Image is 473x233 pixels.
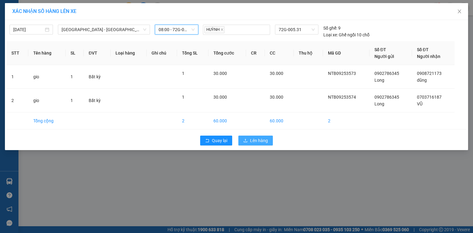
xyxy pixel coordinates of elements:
[28,89,66,112] td: gio
[84,41,111,65] th: ĐVT
[265,112,294,129] td: 60.000
[328,95,356,100] span: NTB09253574
[71,98,73,103] span: 1
[328,71,356,76] span: NTB09253573
[212,137,227,144] span: Quay lại
[205,138,209,143] span: rollback
[28,41,66,65] th: Tên hàng
[451,3,468,20] button: Close
[265,41,294,65] th: CC
[143,28,147,31] span: down
[200,136,232,145] button: rollbackQuay lại
[6,65,28,89] td: 1
[457,9,462,14] span: close
[84,89,111,112] td: Bất kỳ
[417,78,427,83] span: dũng
[374,95,399,100] span: 0902786345
[204,26,224,33] span: HUỲNH
[12,8,76,14] span: XÁC NHẬN SỐ HÀNG LÊN XE
[177,41,208,65] th: Tổng SL
[243,138,248,143] span: upload
[213,95,227,100] span: 30.000
[417,95,442,100] span: 0703716187
[182,71,184,76] span: 1
[417,71,442,76] span: 0908721173
[294,41,323,65] th: Thu hộ
[323,31,370,38] div: Ghế ngồi 10 chỗ
[270,71,283,76] span: 30.000
[374,47,386,52] span: Số ĐT
[374,101,384,106] span: Long
[62,25,146,34] span: Sài Gòn - Bà Rịa (Hàng Hoá)
[279,25,314,34] span: 72G-005.31
[250,137,268,144] span: Lên hàng
[374,54,394,59] span: Người gửi
[417,47,429,52] span: Số ĐT
[6,41,28,65] th: STT
[28,65,66,89] td: gio
[177,112,208,129] td: 2
[6,89,28,112] td: 2
[13,26,44,33] input: 13/09/2025
[323,31,338,38] span: Loại xe:
[323,25,337,31] span: Số ghế:
[208,112,246,129] td: 60.000
[323,25,341,31] div: 9
[111,41,147,65] th: Loại hàng
[208,41,246,65] th: Tổng cước
[71,74,73,79] span: 1
[213,71,227,76] span: 30.000
[417,101,422,106] span: VŨ
[417,54,440,59] span: Người nhận
[246,41,265,65] th: CR
[147,41,177,65] th: Ghi chú
[323,41,370,65] th: Mã GD
[374,78,384,83] span: Long
[270,95,283,100] span: 30.000
[323,112,370,129] td: 2
[28,112,66,129] td: Tổng cộng
[220,28,224,31] span: close
[84,65,111,89] td: Bất kỳ
[238,136,273,145] button: uploadLên hàng
[159,25,195,34] span: 08:00 - 72G-005.31
[182,95,184,100] span: 1
[374,71,399,76] span: 0902786345
[66,41,84,65] th: SL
